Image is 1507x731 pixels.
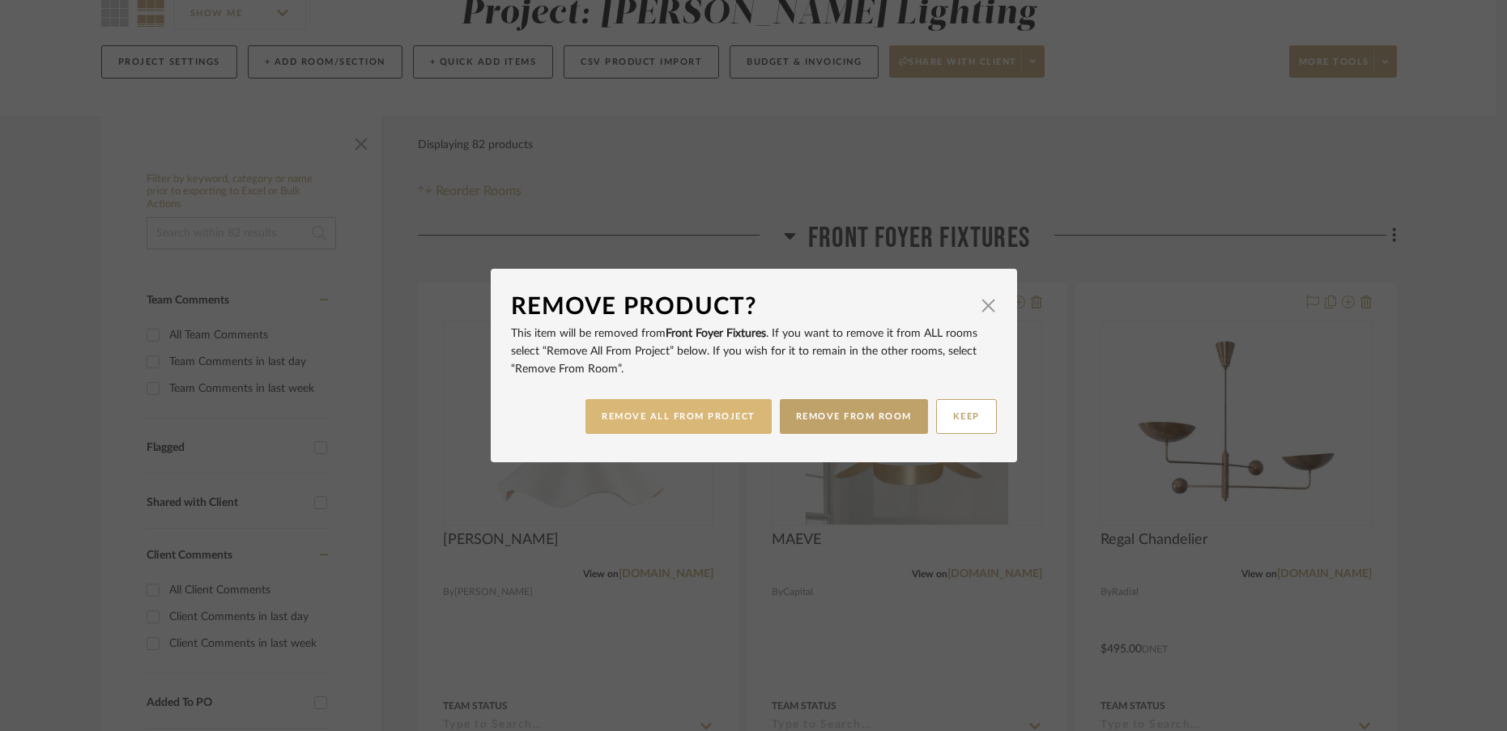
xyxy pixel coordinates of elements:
[511,325,997,378] p: This item will be removed from . If you want to remove it from ALL rooms select “Remove All From ...
[666,328,766,339] span: Front Foyer Fixtures
[511,289,973,325] div: Remove Product?
[936,399,997,434] button: KEEP
[511,289,997,325] dialog-header: Remove Product?
[780,399,928,434] button: REMOVE FROM ROOM
[973,289,1005,321] button: Close
[585,399,772,434] button: REMOVE ALL FROM PROJECT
